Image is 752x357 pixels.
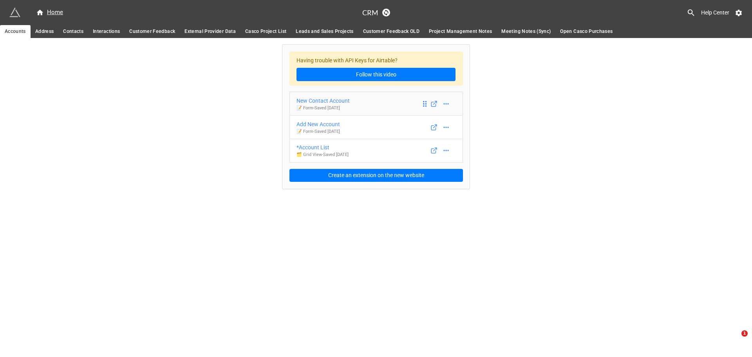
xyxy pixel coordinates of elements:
[289,52,463,86] div: Having trouble with API Keys for Airtable?
[289,92,463,116] a: New Contact Account📝 Form-Saved [DATE]
[129,27,175,36] span: Customer Feedback
[362,9,378,16] h3: CRM
[296,96,350,105] div: New Contact Account
[289,169,463,182] button: Create an extension on the new website
[296,120,340,129] div: Add New Account
[741,330,748,337] span: 1
[696,5,735,20] a: Help Center
[560,27,613,36] span: Open Casco Purchases
[93,27,120,36] span: Interactions
[725,330,744,349] iframe: Intercom live chat
[35,27,54,36] span: Address
[36,8,63,17] div: Home
[296,152,349,158] p: 🗂️ Grid View - Saved [DATE]
[501,27,551,36] span: Meeting Notes (Sync)
[9,7,20,18] img: miniextensions-icon.73ae0678.png
[289,115,463,139] a: Add New Account📝 Form-Saved [DATE]
[296,143,349,152] div: *Account List
[296,68,456,81] a: Follow this video
[296,27,353,36] span: Leads and Sales Projects
[5,27,26,36] span: Accounts
[382,9,390,16] a: Sync Base Structure
[429,27,492,36] span: Project Management Notes
[296,105,350,111] p: 📝 Form - Saved [DATE]
[63,27,83,36] span: Contacts
[289,139,463,163] a: *Account List🗂️ Grid View-Saved [DATE]
[31,8,68,17] a: Home
[184,27,236,36] span: External Provider Data
[363,27,419,36] span: Customer Feedback OLD
[245,27,286,36] span: Casco Project List
[296,129,340,135] p: 📝 Form - Saved [DATE]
